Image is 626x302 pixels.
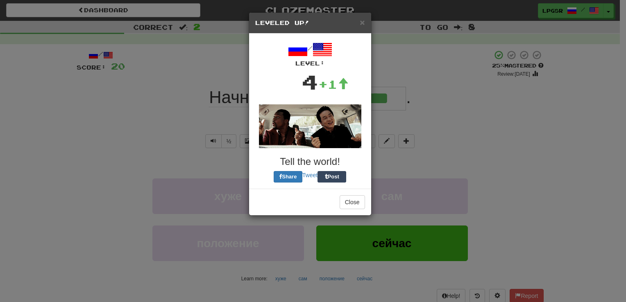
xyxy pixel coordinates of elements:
[360,18,365,27] button: Close
[255,156,365,167] h3: Tell the world!
[340,195,365,209] button: Close
[302,68,318,96] div: 4
[259,104,361,148] img: jackie-chan-chris-tucker-8e28c945e4edb08076433a56fe7d8633100bcb81acdffdd6d8700cc364528c3e.gif
[255,19,365,27] h5: Leveled Up!
[274,171,302,183] button: Share
[255,40,365,68] div: /
[360,18,365,27] span: ×
[318,76,349,92] div: +1
[255,59,365,68] div: Level:
[318,171,346,183] button: Post
[302,172,318,178] a: Tweet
